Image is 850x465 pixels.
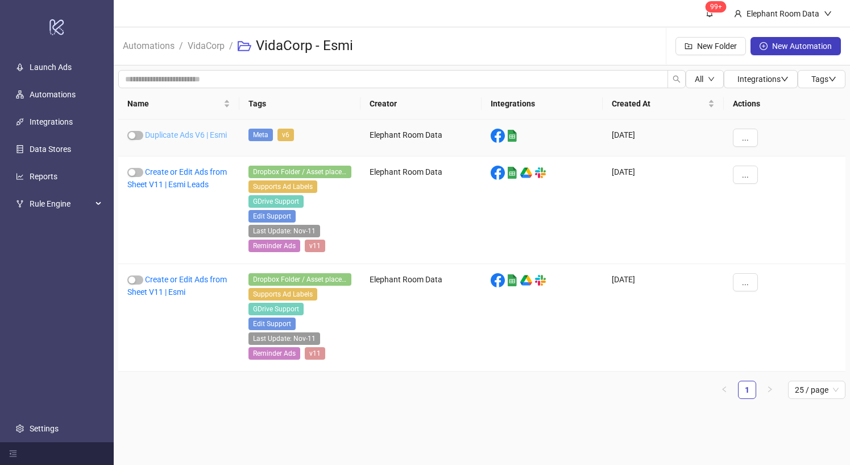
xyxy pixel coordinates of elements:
[118,88,239,120] th: Name
[739,381,756,398] a: 1
[742,278,749,287] span: ...
[697,42,737,51] span: New Folder
[145,130,227,139] a: Duplicate Ads V6 | Esmi
[742,7,824,20] div: Elephant Room Data
[30,63,72,72] a: Launch Ads
[828,75,836,83] span: down
[686,70,724,88] button: Alldown
[16,200,24,208] span: fork
[742,133,749,142] span: ...
[277,129,294,141] span: v6
[603,157,724,264] div: [DATE]
[248,240,300,252] span: Reminder Ads
[733,273,758,291] button: ...
[751,37,841,55] button: New Automation
[781,75,789,83] span: down
[766,386,773,393] span: right
[30,145,71,154] a: Data Stores
[248,225,320,237] span: Last Update: Nov-11
[248,273,351,286] span: Dropbox Folder / Asset placement detection
[248,180,317,193] span: Supports Ad Labels
[248,288,317,301] span: Supports Ad Labels
[360,120,482,157] div: Elephant Room Data
[685,42,693,50] span: folder-add
[121,39,177,51] a: Automations
[248,166,351,178] span: Dropbox Folder / Asset placement detection
[30,172,57,181] a: Reports
[811,75,836,84] span: Tags
[482,88,603,120] th: Integrations
[9,450,17,458] span: menu-fold
[248,129,273,141] span: Meta
[248,332,320,345] span: Last Update: Nov-11
[738,381,756,399] li: 1
[724,88,845,120] th: Actions
[742,170,749,179] span: ...
[733,166,758,184] button: ...
[239,88,360,120] th: Tags
[772,42,832,51] span: New Automation
[695,75,703,84] span: All
[127,97,221,110] span: Name
[238,39,251,53] span: folder-open
[788,381,845,399] div: Page Size
[30,192,92,215] span: Rule Engine
[824,10,832,18] span: down
[248,347,300,360] span: Reminder Ads
[734,10,742,18] span: user
[248,318,296,330] span: Edit Support
[248,210,296,223] span: Edit Support
[721,386,728,393] span: left
[127,167,227,189] a: Create or Edit Ads from Sheet V11 | Esmi Leads
[724,70,798,88] button: Integrationsdown
[603,120,724,157] div: [DATE]
[706,9,714,17] span: bell
[675,37,746,55] button: New Folder
[179,28,183,64] li: /
[733,129,758,147] button: ...
[798,70,845,88] button: Tagsdown
[760,42,768,50] span: plus-circle
[673,75,681,83] span: search
[715,381,733,399] button: left
[360,157,482,264] div: Elephant Room Data
[248,195,304,208] span: GDrive Support
[30,90,76,99] a: Automations
[229,28,233,64] li: /
[761,381,779,399] li: Next Page
[360,88,482,120] th: Creator
[737,75,789,84] span: Integrations
[305,240,325,252] span: v11
[603,264,724,372] div: [DATE]
[612,97,706,110] span: Created At
[305,347,325,360] span: v11
[30,117,73,126] a: Integrations
[761,381,779,399] button: right
[708,76,715,83] span: down
[185,39,227,51] a: VidaCorp
[795,381,839,398] span: 25 / page
[248,303,304,315] span: GDrive Support
[715,381,733,399] li: Previous Page
[127,275,227,297] a: Create or Edit Ads from Sheet V11 | Esmi
[256,37,353,55] h3: VidaCorp - Esmi
[30,424,59,433] a: Settings
[706,1,727,13] sup: 1609
[360,264,482,372] div: Elephant Room Data
[603,88,724,120] th: Created At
